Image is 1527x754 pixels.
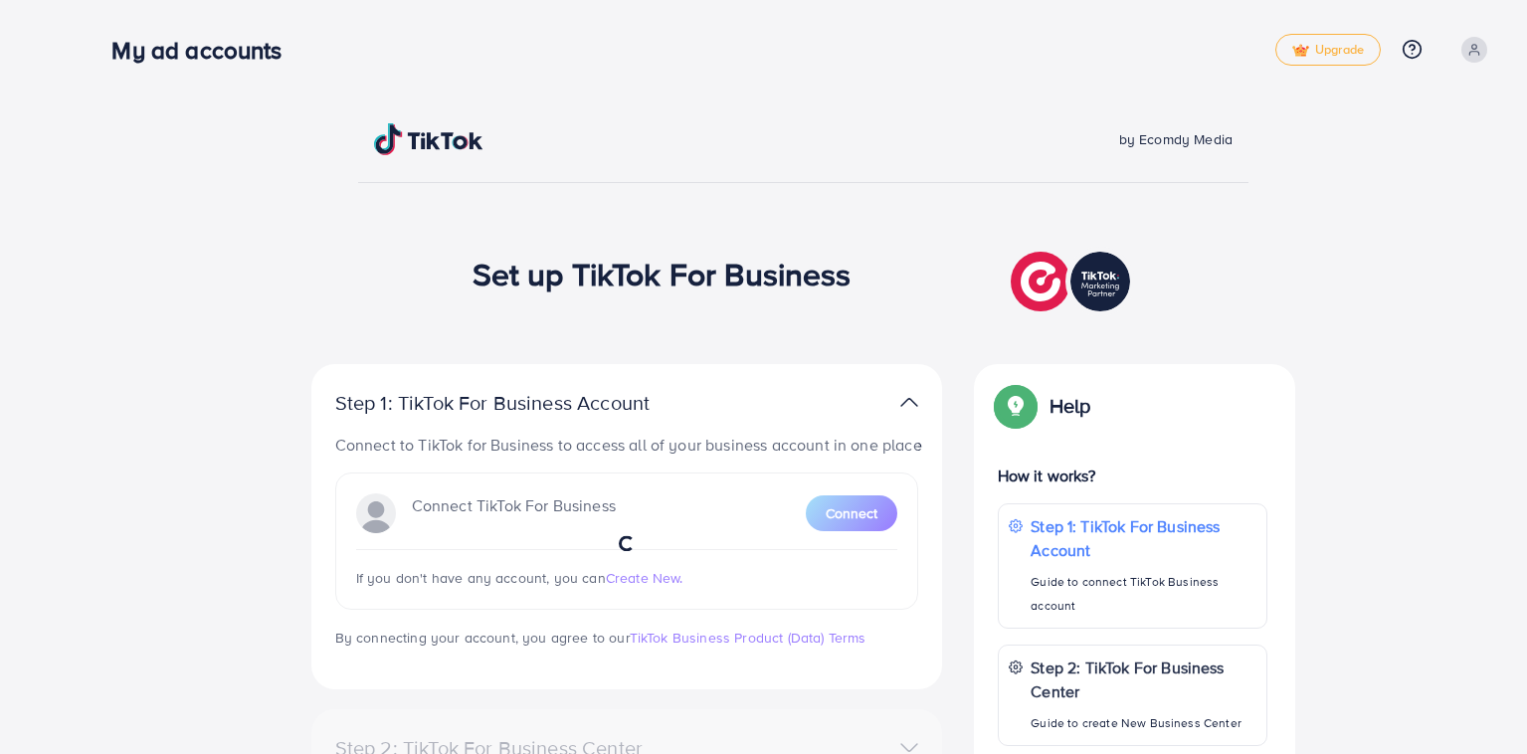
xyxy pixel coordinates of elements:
[1292,43,1364,58] span: Upgrade
[998,464,1268,487] p: How it works?
[900,388,918,417] img: TikTok partner
[335,391,713,415] p: Step 1: TikTok For Business Account
[1292,44,1309,58] img: tick
[1050,394,1091,418] p: Help
[1031,711,1256,735] p: Guide to create New Business Center
[1011,247,1135,316] img: TikTok partner
[473,255,852,292] h1: Set up TikTok For Business
[1275,34,1381,66] a: tickUpgrade
[1031,514,1256,562] p: Step 1: TikTok For Business Account
[111,36,297,65] h3: My ad accounts
[1031,656,1256,703] p: Step 2: TikTok For Business Center
[998,388,1034,424] img: Popup guide
[1119,129,1233,149] span: by Ecomdy Media
[374,123,483,155] img: TikTok
[1031,570,1256,618] p: Guide to connect TikTok Business account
